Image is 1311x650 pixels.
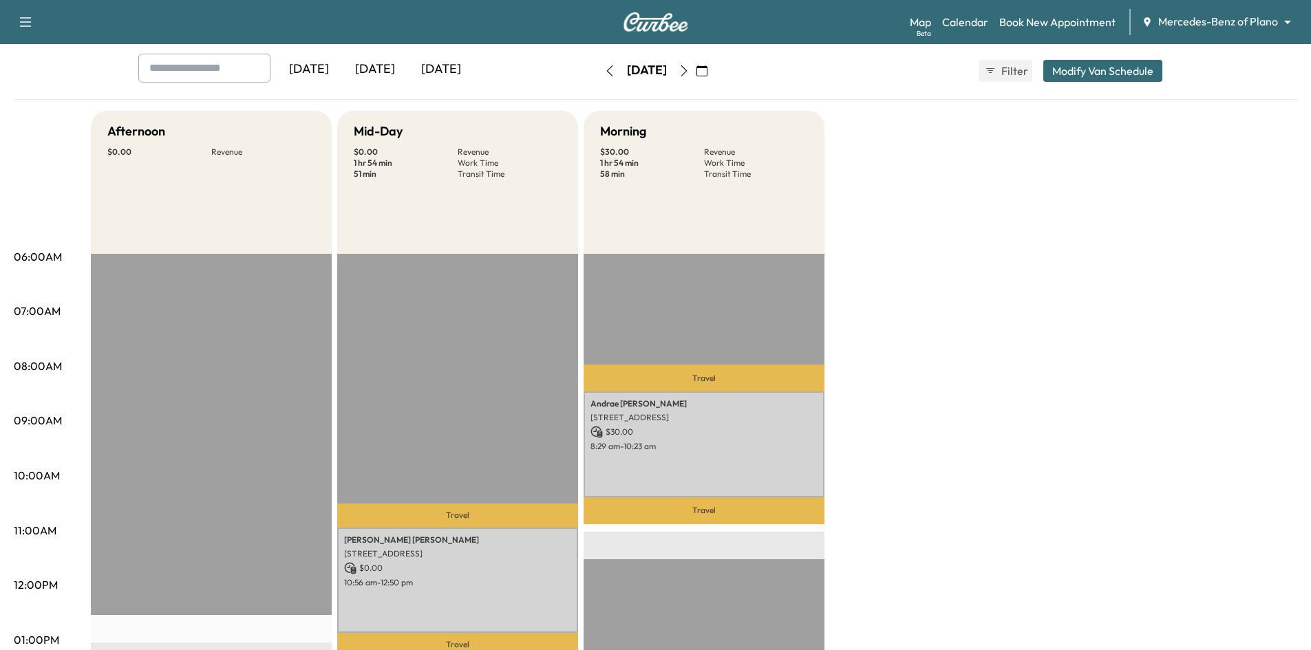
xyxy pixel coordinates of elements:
[1001,63,1026,79] span: Filter
[344,534,571,545] p: [PERSON_NAME] [PERSON_NAME]
[584,365,824,391] p: Travel
[211,147,315,158] p: Revenue
[14,467,60,484] p: 10:00AM
[600,169,704,180] p: 58 min
[14,631,59,648] p: 01:00PM
[107,147,211,158] p: $ 0.00
[600,158,704,169] p: 1 hr 54 min
[342,54,408,85] div: [DATE]
[458,147,562,158] p: Revenue
[354,169,458,180] p: 51 min
[458,158,562,169] p: Work Time
[704,158,808,169] p: Work Time
[590,426,818,438] p: $ 30.00
[600,122,646,141] h5: Morning
[107,122,165,141] h5: Afternoon
[910,14,931,30] a: MapBeta
[704,169,808,180] p: Transit Time
[979,60,1032,82] button: Filter
[917,28,931,39] div: Beta
[14,412,62,429] p: 09:00AM
[1043,60,1162,82] button: Modify Van Schedule
[344,548,571,559] p: [STREET_ADDRESS]
[354,147,458,158] p: $ 0.00
[627,62,667,79] div: [DATE]
[458,169,562,180] p: Transit Time
[584,497,824,524] p: Travel
[623,12,689,32] img: Curbee Logo
[344,577,571,588] p: 10:56 am - 12:50 pm
[999,14,1116,30] a: Book New Appointment
[590,398,818,409] p: Andrae [PERSON_NAME]
[704,147,808,158] p: Revenue
[600,147,704,158] p: $ 30.00
[337,503,578,528] p: Travel
[1158,14,1278,30] span: Mercedes-Benz of Plano
[354,158,458,169] p: 1 hr 54 min
[344,562,571,574] p: $ 0.00
[942,14,988,30] a: Calendar
[408,54,474,85] div: [DATE]
[590,412,818,423] p: [STREET_ADDRESS]
[276,54,342,85] div: [DATE]
[14,248,62,265] p: 06:00AM
[14,358,62,374] p: 08:00AM
[354,122,403,141] h5: Mid-Day
[14,576,58,593] p: 12:00PM
[14,303,61,319] p: 07:00AM
[14,522,56,539] p: 11:00AM
[590,441,818,452] p: 8:29 am - 10:23 am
